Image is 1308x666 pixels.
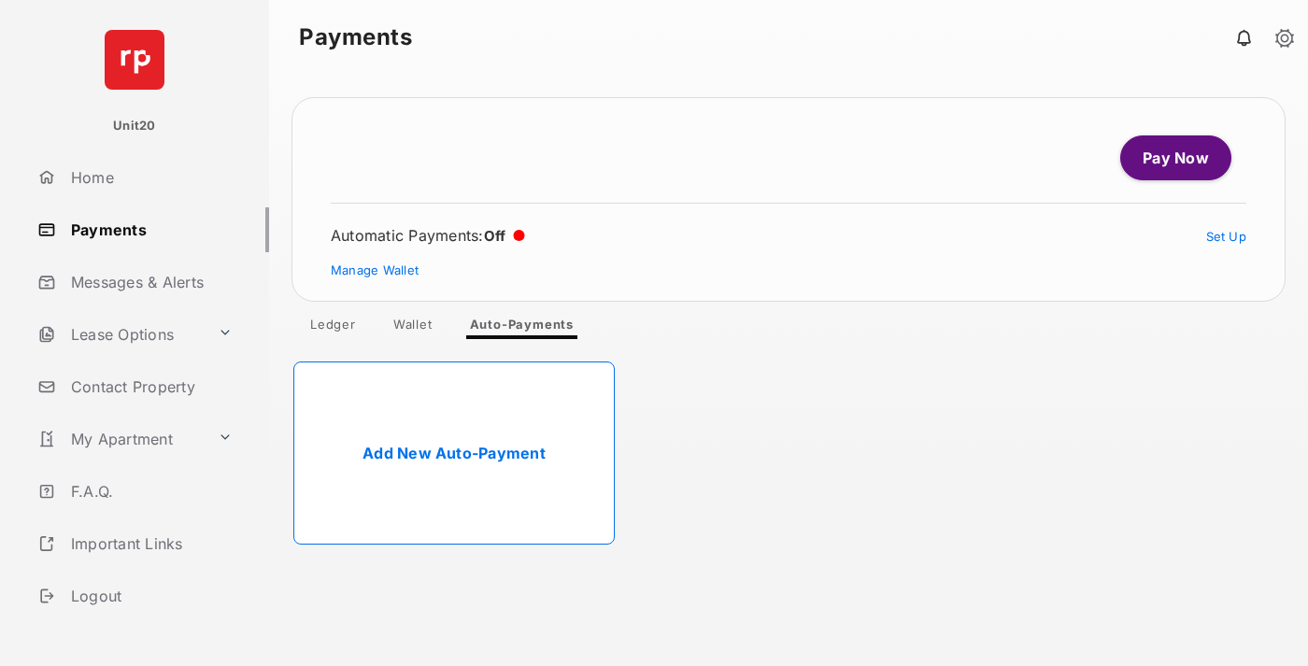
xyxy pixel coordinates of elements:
a: Messages & Alerts [30,260,269,305]
a: Ledger [295,317,371,339]
a: Lease Options [30,312,210,357]
a: Contact Property [30,364,269,409]
span: Off [484,227,506,245]
a: Logout [30,574,269,618]
a: Payments [30,207,269,252]
a: F.A.Q. [30,469,269,514]
a: My Apartment [30,417,210,461]
strong: Payments [299,26,412,49]
img: svg+xml;base64,PHN2ZyB4bWxucz0iaHR0cDovL3d3dy53My5vcmcvMjAwMC9zdmciIHdpZHRoPSI2NCIgaGVpZ2h0PSI2NC... [105,30,164,90]
a: Manage Wallet [331,262,419,277]
a: Set Up [1206,229,1247,244]
div: Automatic Payments : [331,226,525,245]
a: Wallet [378,317,448,339]
a: Auto-Payments [455,317,589,339]
a: Add New Auto-Payment [293,361,615,545]
a: Home [30,155,269,200]
p: Unit20 [113,117,156,135]
a: Important Links [30,521,240,566]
